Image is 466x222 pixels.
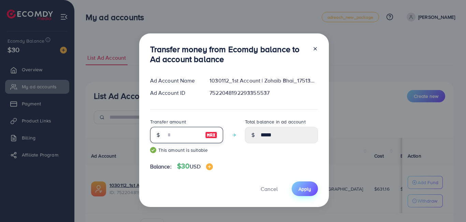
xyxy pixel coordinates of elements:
div: 7522048192293355537 [204,89,323,97]
label: Total balance in ad account [245,118,306,125]
div: 1030112_1st Account | Zohaib Bhai_1751363330022 [204,77,323,85]
h4: $30 [177,162,213,171]
h3: Transfer money from Ecomdy balance to Ad account balance [150,44,307,64]
span: Cancel [261,185,278,193]
span: USD [190,163,200,170]
span: Apply [298,186,311,192]
small: This amount is suitable [150,147,223,153]
span: Balance: [150,163,172,171]
label: Transfer amount [150,118,186,125]
img: guide [150,147,156,153]
img: image [206,163,213,170]
button: Cancel [252,181,286,196]
div: Ad Account ID [145,89,204,97]
button: Apply [292,181,318,196]
div: Ad Account Name [145,77,204,85]
img: image [205,131,217,139]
